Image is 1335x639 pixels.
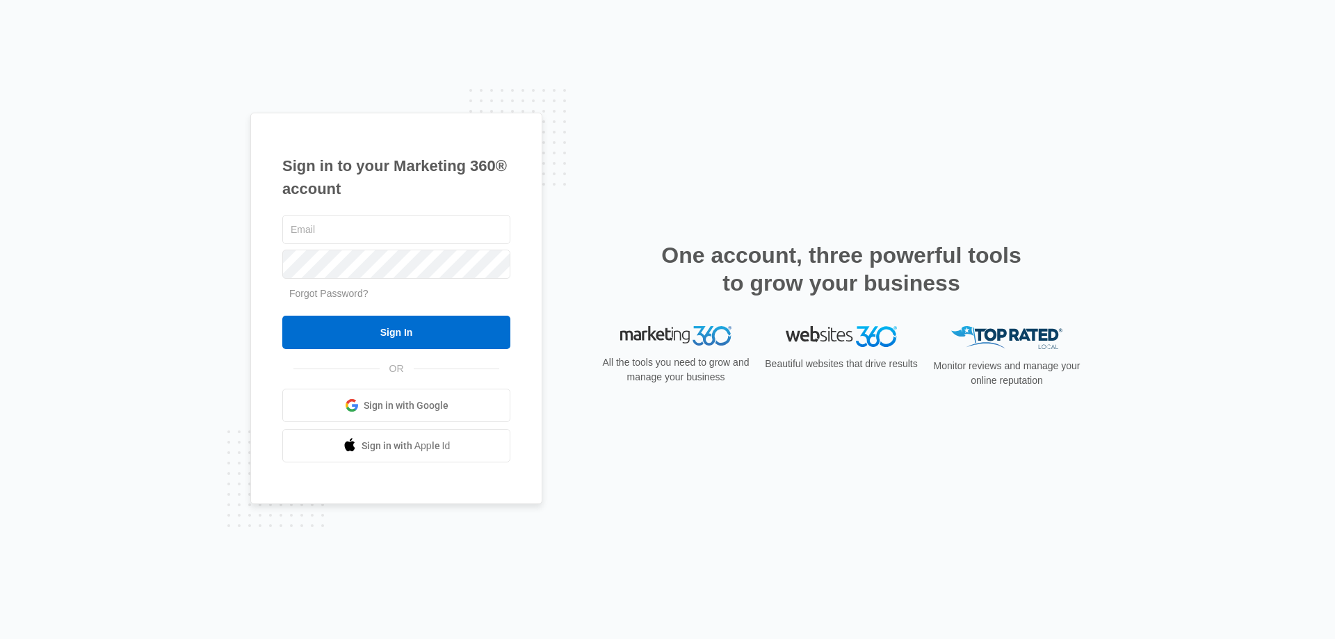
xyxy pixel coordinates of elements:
[620,326,731,346] img: Marketing 360
[657,241,1026,297] h2: One account, three powerful tools to grow your business
[380,362,414,376] span: OR
[282,429,510,462] a: Sign in with Apple Id
[282,316,510,349] input: Sign In
[929,359,1085,388] p: Monitor reviews and manage your online reputation
[364,398,448,413] span: Sign in with Google
[763,357,919,371] p: Beautiful websites that drive results
[282,154,510,200] h1: Sign in to your Marketing 360® account
[282,389,510,422] a: Sign in with Google
[362,439,451,453] span: Sign in with Apple Id
[951,326,1062,349] img: Top Rated Local
[786,326,897,346] img: Websites 360
[282,215,510,244] input: Email
[289,288,369,299] a: Forgot Password?
[598,355,754,385] p: All the tools you need to grow and manage your business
